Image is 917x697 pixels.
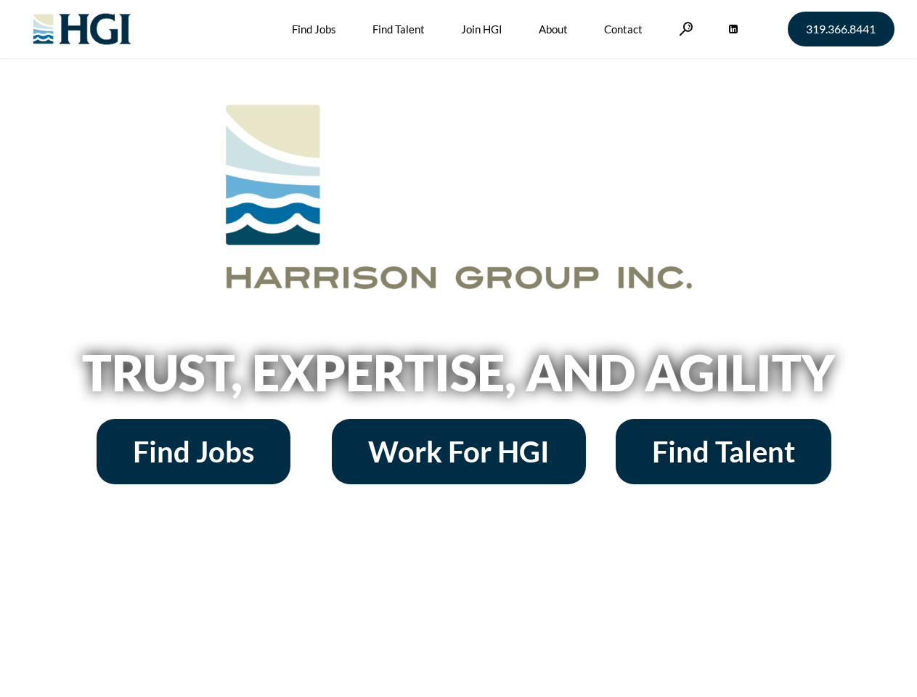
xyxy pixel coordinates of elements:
span: 319.366.8441 [806,23,876,35]
h2: Trust, Expertise, and Agility [45,348,873,397]
a: Search [679,22,693,36]
a: Work For HGI [332,419,586,484]
span: Find Jobs [133,437,254,466]
a: 319.366.8441 [788,12,894,46]
span: Work For HGI [368,437,550,466]
a: Find Jobs [97,419,290,484]
a: Find Talent [616,419,831,484]
span: Find Talent [652,437,795,466]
